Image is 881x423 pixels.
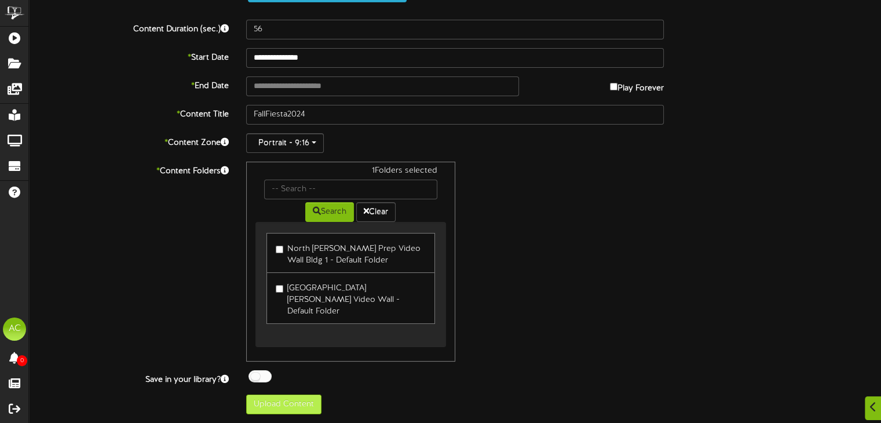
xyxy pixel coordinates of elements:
label: Play Forever [610,76,664,94]
input: [GEOGRAPHIC_DATA][PERSON_NAME] Video Wall - Default Folder [276,285,283,293]
label: Save in your library? [20,370,237,386]
input: Play Forever [610,83,617,90]
input: North [PERSON_NAME] Prep Video Wall Bldg 1 - Default Folder [276,246,283,253]
button: Search [305,202,354,222]
label: Content Title [20,105,237,121]
div: AC [3,318,26,341]
button: Upload Content [246,395,321,414]
label: Content Zone [20,133,237,149]
label: End Date [20,76,237,92]
span: 0 [17,355,27,366]
input: -- Search -- [264,180,437,199]
div: 1 Folders selected [255,165,445,180]
label: Content Duration (sec.) [20,20,237,35]
label: Content Folders [20,162,237,177]
label: Start Date [20,48,237,64]
input: Title of this Content [246,105,664,125]
label: North [PERSON_NAME] Prep Video Wall Bldg 1 - Default Folder [276,239,425,267]
button: Portrait - 9:16 [246,133,324,153]
label: [GEOGRAPHIC_DATA][PERSON_NAME] Video Wall - Default Folder [276,279,425,318]
button: Clear [356,202,396,222]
